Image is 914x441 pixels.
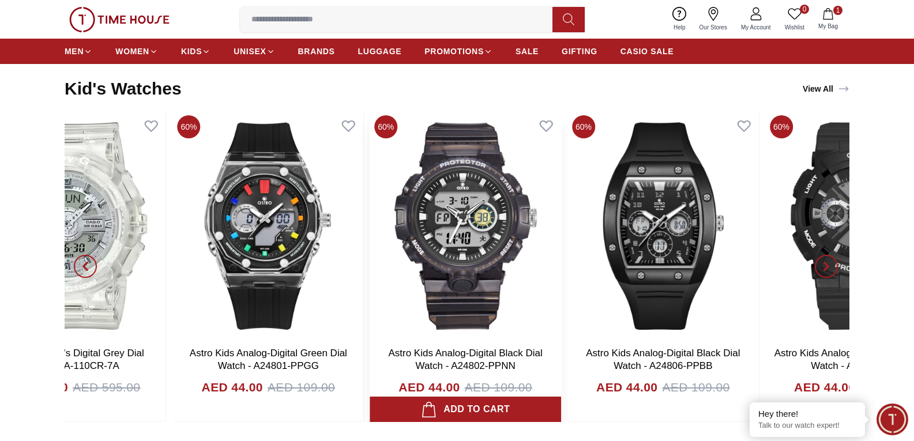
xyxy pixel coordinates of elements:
[399,378,460,397] h4: AED 44.00
[65,41,92,62] a: MEN
[736,23,776,32] span: My Account
[181,46,202,57] span: KIDS
[516,46,539,57] span: SALE
[562,46,597,57] span: GIFTING
[370,397,562,422] button: Add to cart
[234,41,274,62] a: UNISEX
[758,421,856,431] p: Talk to our watch expert!
[620,46,674,57] span: CASIO SALE
[770,115,793,138] span: 60%
[181,41,210,62] a: KIDS
[172,111,364,341] img: Astro Kids Analog-Digital Green Dial Watch - A24801-PPGG
[780,23,809,32] span: Wishlist
[370,111,562,341] img: Astro Kids Analog-Digital Black Dial Watch - A24802-PPNN
[358,41,402,62] a: LUGGAGE
[65,78,182,99] h2: Kid's Watches
[596,378,657,397] h4: AED 44.00
[234,46,266,57] span: UNISEX
[800,5,809,14] span: 0
[465,378,532,397] span: AED 109.00
[833,6,842,15] span: 1
[115,46,149,57] span: WOMEN
[758,408,856,420] div: Hey there!
[65,46,84,57] span: MEN
[877,404,908,435] div: Chat Widget
[663,378,730,397] span: AED 109.00
[298,46,335,57] span: BRANDS
[814,22,842,31] span: My Bag
[800,81,852,97] a: View All
[424,46,484,57] span: PROMOTIONS
[69,7,170,32] img: ...
[189,348,347,371] a: Astro Kids Analog-Digital Green Dial Watch - A24801-PPGG
[794,378,855,397] h4: AED 44.00
[516,41,539,62] a: SALE
[572,115,595,138] span: 60%
[358,46,402,57] span: LUGGAGE
[667,5,693,34] a: Help
[422,401,510,417] div: Add to cart
[567,111,759,341] img: Astro Kids Analog-Digital Black Dial Watch - A24806-PPBB
[201,378,262,397] h4: AED 44.00
[424,41,492,62] a: PROMOTIONS
[177,115,200,138] span: 60%
[115,41,158,62] a: WOMEN
[267,378,334,397] span: AED 109.00
[562,41,597,62] a: GIFTING
[298,41,335,62] a: BRANDS
[620,41,674,62] a: CASIO SALE
[778,5,811,34] a: 0Wishlist
[811,6,845,33] button: 1My Bag
[375,115,398,138] span: 60%
[693,5,734,34] a: Our Stores
[695,23,732,32] span: Our Stores
[389,348,543,371] a: Astro Kids Analog-Digital Black Dial Watch - A24802-PPNN
[586,348,740,371] a: Astro Kids Analog-Digital Black Dial Watch - A24806-PPBB
[669,23,690,32] span: Help
[73,378,140,397] span: AED 595.00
